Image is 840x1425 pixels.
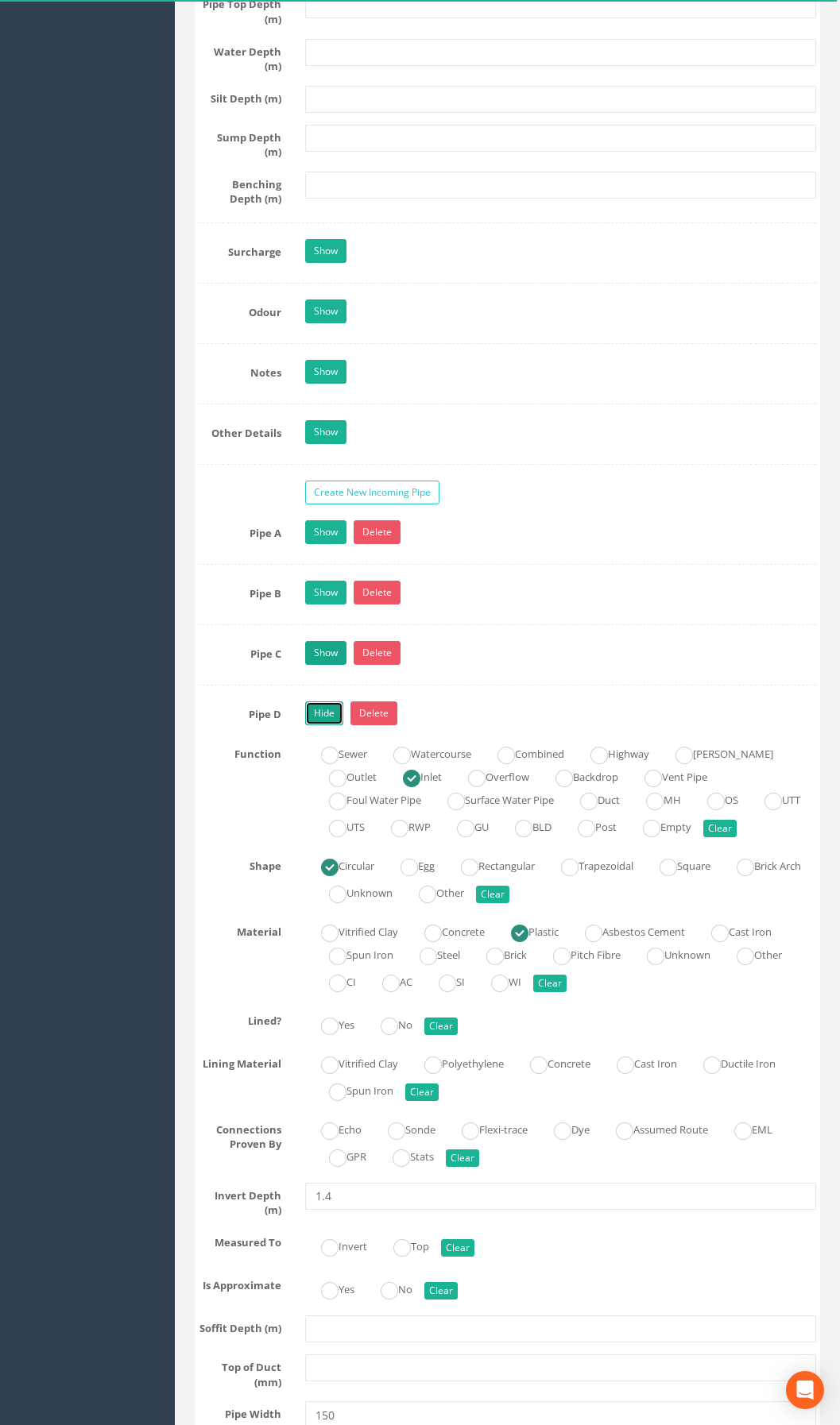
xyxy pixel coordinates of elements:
[187,86,293,106] label: Silt Depth (m)
[187,1051,293,1072] label: Lining Material
[691,787,738,810] label: OS
[569,919,685,942] label: Asbestos Cement
[187,919,293,940] label: Material
[305,1234,367,1257] label: Invert
[187,1230,293,1250] label: Measured To
[187,360,293,380] label: Notes
[187,1272,293,1293] label: Is Approximate
[187,1354,293,1389] label: Top of Duct (mm)
[187,853,293,874] label: Shape
[385,853,435,876] label: Egg
[187,520,293,541] label: Pipe A
[187,1117,293,1152] label: Connections Proven By
[631,942,710,965] label: Unknown
[441,814,489,837] label: GU
[187,741,293,762] label: Function
[470,942,527,965] label: Brick
[475,969,521,992] label: WI
[495,919,559,942] label: Plastic
[305,1117,362,1140] label: Echo
[600,1117,708,1140] label: Assumed Route
[305,1012,354,1035] label: Yes
[377,741,471,764] label: Watercourse
[305,919,398,942] label: Vitrified Clay
[305,520,346,544] a: Show
[564,787,620,810] label: Duct
[305,701,343,725] a: Hide
[313,814,365,837] label: UTS
[305,641,346,665] a: Show
[354,581,401,604] a: Delete
[187,581,293,601] label: Pipe B
[540,764,618,787] label: Backdrop
[313,787,421,810] label: Foul Water Pipe
[187,701,293,722] label: Pipe D
[313,942,393,965] label: Spun Iron
[305,239,346,263] a: Show
[365,1276,412,1299] label: No
[538,1117,590,1140] label: Dye
[187,39,293,74] label: Water Depth (m)
[377,1234,429,1257] label: Top
[446,1117,528,1140] label: Flexi-trace
[749,787,800,810] label: UTT
[305,360,346,384] a: Show
[533,975,567,992] button: Clear
[372,1117,435,1140] label: Sonde
[687,1051,776,1074] label: Ductile Iron
[375,814,431,837] label: RWP
[499,814,552,837] label: BLD
[187,1183,293,1218] label: Invert Depth (m)
[786,1371,824,1409] div: Open Intercom Messenger
[545,853,633,876] label: Trapezoidal
[424,1018,458,1035] button: Clear
[408,1051,504,1074] label: Polyethylene
[405,1083,439,1101] button: Clear
[187,1315,293,1336] label: Soffit Depth (m)
[365,1012,412,1035] label: No
[703,820,737,837] button: Clear
[305,581,346,604] a: Show
[432,787,554,810] label: Surface Water Pipe
[187,172,293,207] label: Benching Depth (m)
[387,764,442,787] label: Inlet
[644,853,710,876] label: Square
[305,1276,354,1299] label: Yes
[408,919,485,942] label: Concrete
[575,741,649,764] label: Highway
[660,741,773,764] label: [PERSON_NAME]
[695,919,772,942] label: Cast Iron
[305,853,374,876] label: Circular
[366,969,412,992] label: AC
[721,942,782,965] label: Other
[305,420,346,444] a: Show
[354,641,401,665] a: Delete
[537,942,621,965] label: Pitch Fibre
[721,853,801,876] label: Brick Arch
[305,299,346,323] a: Show
[354,520,401,544] a: Delete
[305,741,367,764] label: Sewer
[187,641,293,662] label: Pipe C
[377,1144,434,1167] label: Stats
[403,880,464,903] label: Other
[305,1051,398,1074] label: Vitrified Clay
[514,1051,590,1074] label: Concrete
[305,481,439,504] a: Create New Incoming Pipe
[404,942,460,965] label: Steel
[350,701,397,725] a: Delete
[313,764,377,787] label: Outlet
[313,1078,393,1101] label: Spun Iron
[446,1149,479,1167] button: Clear
[627,814,691,837] label: Empty
[187,420,293,441] label: Other Details
[187,239,293,260] label: Surcharge
[452,764,529,787] label: Overflow
[562,814,617,837] label: Post
[482,741,564,764] label: Combined
[441,1239,474,1257] button: Clear
[423,969,465,992] label: SI
[445,853,535,876] label: Rectangular
[629,764,707,787] label: Vent Pipe
[187,125,293,160] label: Sump Depth (m)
